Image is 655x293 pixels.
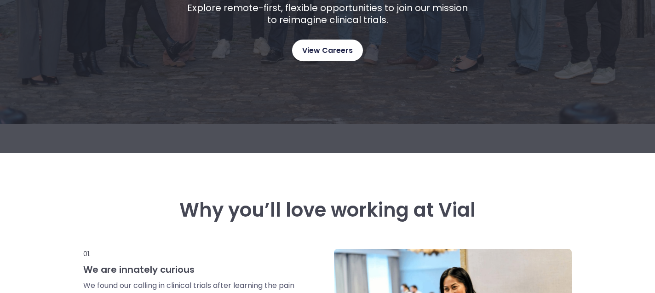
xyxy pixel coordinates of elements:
[83,264,296,276] h3: We are innately curious
[83,199,572,221] h3: Why you’ll love working at Vial
[184,2,471,26] p: Explore remote-first, flexible opportunities to join our mission to reimagine clinical trials.
[302,45,353,57] span: View Careers
[83,249,296,259] p: 01.
[292,40,363,61] a: View Careers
